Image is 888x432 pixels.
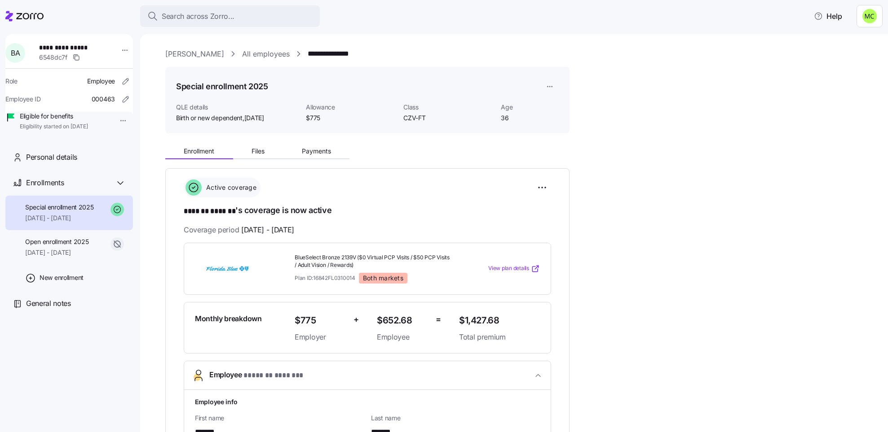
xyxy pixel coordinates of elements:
[295,274,355,282] span: Plan ID: 16842FL0310014
[403,103,494,112] span: Class
[25,203,94,212] span: Special enrollment 2025
[295,254,452,269] span: BlueSelect Bronze 2139V ($0 Virtual PCP Visits / $50 PCP Visits / Adult Vision / Rewards)
[371,414,540,423] span: Last name
[184,224,294,236] span: Coverage period
[459,313,540,328] span: $1,427.68
[195,313,262,324] span: Monthly breakdown
[26,177,64,188] span: Enrollments
[165,48,224,60] a: [PERSON_NAME]
[814,11,842,22] span: Help
[176,113,264,122] span: Birth or new dependent ,
[184,148,214,154] span: Enrollment
[244,113,264,122] span: [DATE]
[306,113,396,122] span: $775
[403,113,494,122] span: CZV-FT
[353,313,359,326] span: +
[306,103,396,112] span: Allowance
[20,123,88,131] span: Eligibility started on [DATE]
[501,103,559,112] span: Age
[25,248,88,257] span: [DATE] - [DATE]
[862,9,877,23] img: fb6fbd1e9160ef83da3948286d18e3ea
[807,7,849,25] button: Help
[39,53,67,62] span: 6548dc7f
[488,264,529,273] span: View plan details
[87,77,115,86] span: Employee
[377,313,429,328] span: $652.68
[162,11,234,22] span: Search across Zorro...
[184,205,551,217] h1: 's coverage is now active
[140,5,320,27] button: Search across Zorro...
[5,95,41,104] span: Employee ID
[302,148,331,154] span: Payments
[5,77,18,86] span: Role
[252,148,265,154] span: Files
[459,332,540,343] span: Total premium
[436,313,441,326] span: =
[203,183,256,192] span: Active coverage
[242,48,290,60] a: All employees
[209,369,303,381] span: Employee
[20,112,88,121] span: Eligible for benefits
[25,237,88,246] span: Open enrollment 2025
[195,414,364,423] span: First name
[241,224,294,236] span: [DATE] - [DATE]
[26,298,71,309] span: General notes
[26,152,77,163] span: Personal details
[40,273,84,282] span: New enrollment
[92,95,115,104] span: 000463
[377,332,429,343] span: Employee
[363,274,403,282] span: Both markets
[11,49,20,57] span: B A
[195,397,540,406] h1: Employee info
[176,103,299,112] span: QLE details
[295,332,346,343] span: Employer
[295,313,346,328] span: $775
[176,81,268,92] h1: Special enrollment 2025
[195,258,260,279] img: Florida Blue
[501,113,559,122] span: 36
[25,214,94,223] span: [DATE] - [DATE]
[488,264,540,273] a: View plan details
